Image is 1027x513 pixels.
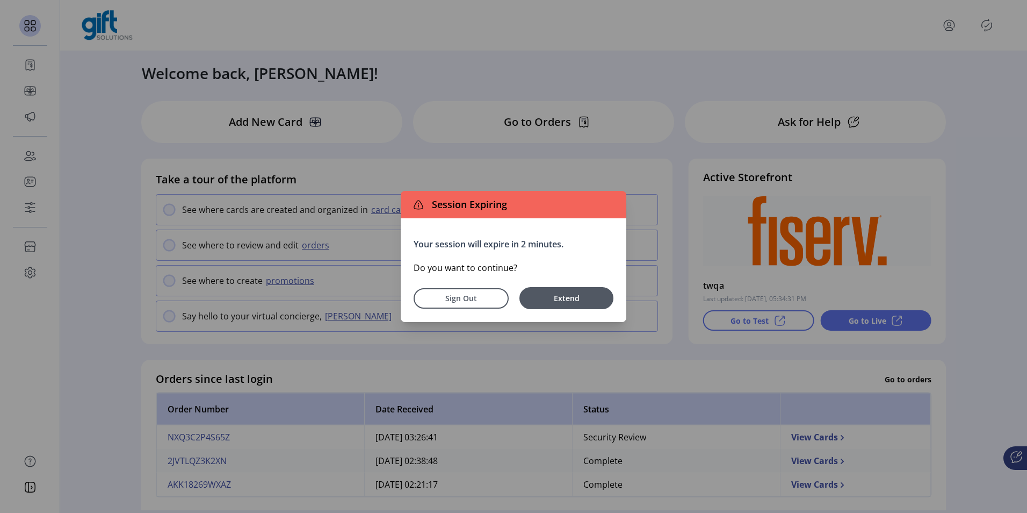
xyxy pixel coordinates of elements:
p: Do you want to continue? [414,261,613,274]
p: Your session will expire in 2 minutes. [414,238,613,251]
span: Extend [525,293,608,304]
button: Extend [519,287,613,309]
button: Sign Out [414,288,509,309]
span: Session Expiring [428,197,507,212]
span: Sign Out [428,293,495,304]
